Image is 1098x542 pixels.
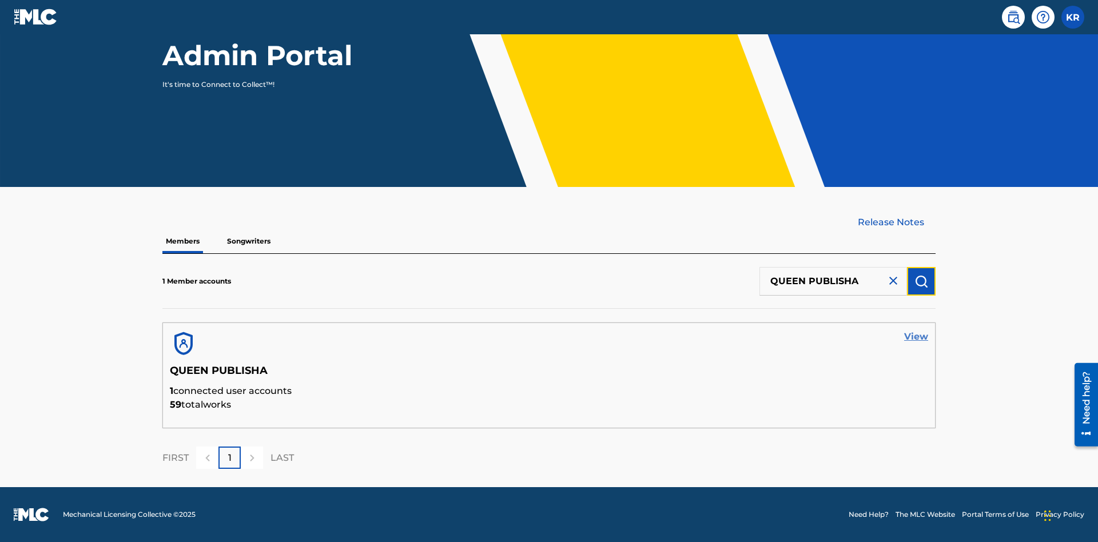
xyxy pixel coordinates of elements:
[224,229,274,253] p: Songwriters
[886,274,900,288] img: close
[170,384,928,398] p: connected user accounts
[162,276,231,286] p: 1 Member accounts
[170,364,928,384] h5: QUEEN PUBLISHA
[858,216,936,229] a: Release Notes
[962,509,1029,520] a: Portal Terms of Use
[896,509,955,520] a: The MLC Website
[1006,10,1020,24] img: search
[14,508,49,521] img: logo
[162,79,361,90] p: It's time to Connect to Collect™!
[162,229,203,253] p: Members
[1066,358,1098,452] iframe: Resource Center
[170,399,181,410] span: 59
[759,267,907,296] input: Search Members
[162,451,189,465] p: FIRST
[1032,6,1055,29] div: Help
[228,451,232,465] p: 1
[1041,487,1098,542] iframe: Chat Widget
[1036,509,1084,520] a: Privacy Policy
[170,330,197,357] img: account
[904,330,928,344] a: View
[914,274,928,288] img: Search Works
[170,385,173,396] span: 1
[270,451,294,465] p: LAST
[1061,6,1084,29] div: User Menu
[1002,6,1025,29] a: Public Search
[849,509,889,520] a: Need Help?
[1044,499,1051,533] div: Drag
[1036,10,1050,24] img: help
[170,398,928,412] p: total works
[14,9,58,25] img: MLC Logo
[63,509,196,520] span: Mechanical Licensing Collective © 2025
